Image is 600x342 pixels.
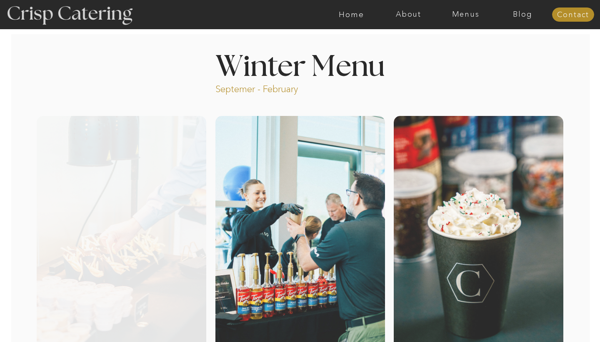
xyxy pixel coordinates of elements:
a: Menus [437,10,494,19]
a: Contact [552,11,594,19]
a: Home [323,10,380,19]
p: Septemer - February [215,83,330,93]
a: About [380,10,437,19]
h1: Winter Menu [184,53,416,77]
a: Blog [494,10,551,19]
